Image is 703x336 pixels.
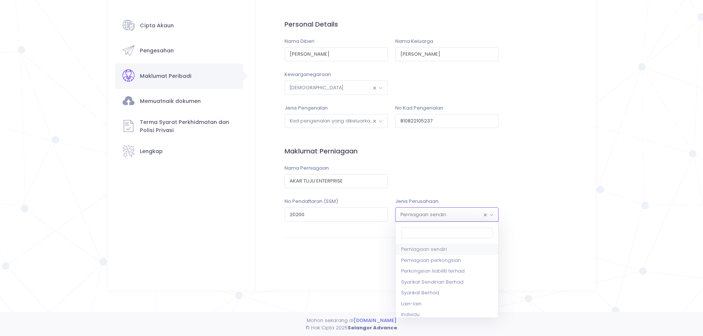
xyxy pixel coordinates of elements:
li: Lain-lain [396,298,498,309]
li: Syarikat Berhad [396,287,498,298]
label: No Kad Pengenalan [395,104,443,112]
span: Malaysian [285,80,388,94]
strong: Selangor Advance [348,324,397,331]
span: Malaysian [285,81,387,94]
label: Kewarganegaraan [285,71,331,78]
li: Syarikat Sendirian Berhad [396,277,498,288]
label: Nama Diberi [285,38,314,45]
label: Jenis Pengenalan [285,104,328,112]
li: Perniagaan sendiri [396,244,498,255]
span: Kad pengenalan yang dikeluarkan oleh kerajaan [285,114,387,128]
span: Remove all items [373,83,376,93]
span: Perniagaan sendiri [395,207,499,221]
label: Nama Keluarga [395,38,433,45]
li: Perkongsian liabiliti terhad [396,266,498,277]
input: Nama anda [285,47,388,61]
span: Remove all items [373,116,376,126]
span: Remove all items [483,210,487,220]
div: Maklumat Perniagaan [285,146,499,156]
a: [DOMAIN_NAME] [354,317,396,324]
label: Nama Perniagaan [285,164,329,172]
li: Perniagaan perkongsian [396,255,498,266]
input: No Kad Pengenalan [395,114,499,128]
li: Individu [396,309,498,320]
input: Nama keluarga [395,47,499,61]
input: Nama Perniagaan [285,174,388,188]
div: Personal Details [285,19,499,29]
span: Perniagaan sendiri [396,208,498,221]
label: No Pendaftaran (SSM) [285,198,338,205]
label: Jenis Perusahaan [395,198,438,205]
input: No Pendaftaran (SSM) [285,207,388,221]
